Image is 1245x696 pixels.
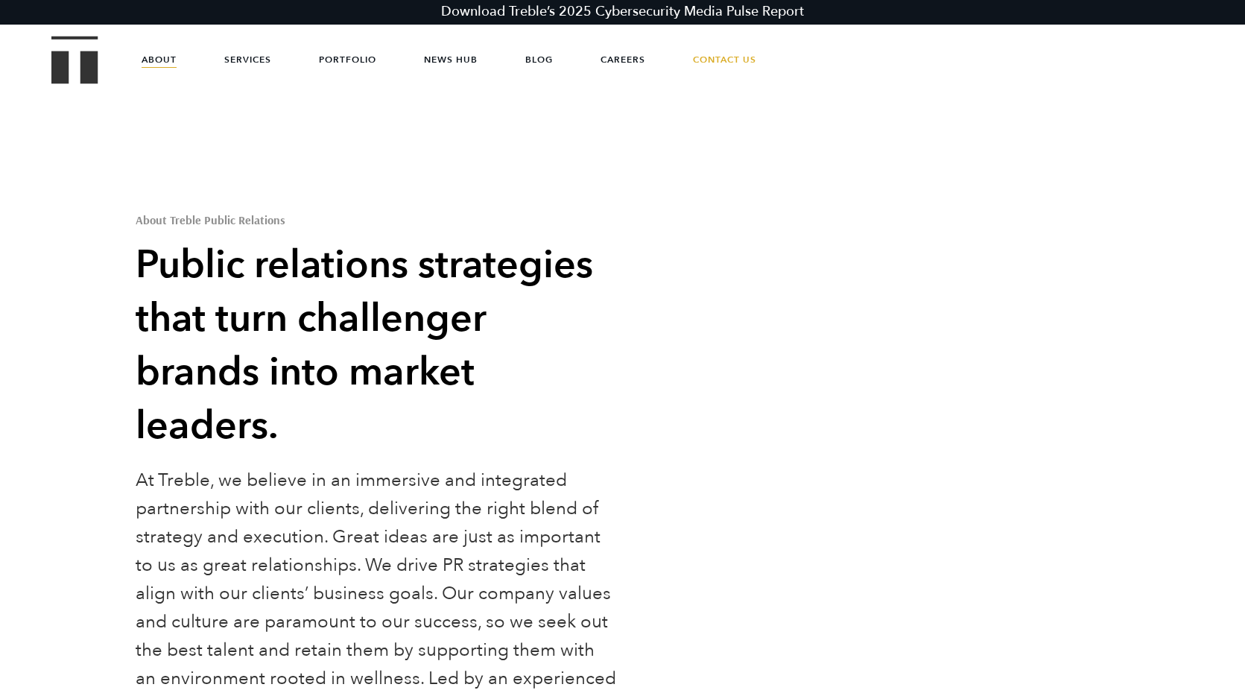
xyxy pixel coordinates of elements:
a: About [142,37,177,82]
a: Blog [525,37,553,82]
a: Services [224,37,271,82]
img: Treble logo [51,36,98,83]
a: Treble Homepage [52,37,97,83]
h1: About Treble Public Relations [136,214,618,226]
a: Careers [601,37,645,82]
h2: Public relations strategies that turn challenger brands into market leaders. [136,238,618,453]
a: News Hub [424,37,478,82]
a: Portfolio [319,37,376,82]
a: Contact Us [693,37,756,82]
